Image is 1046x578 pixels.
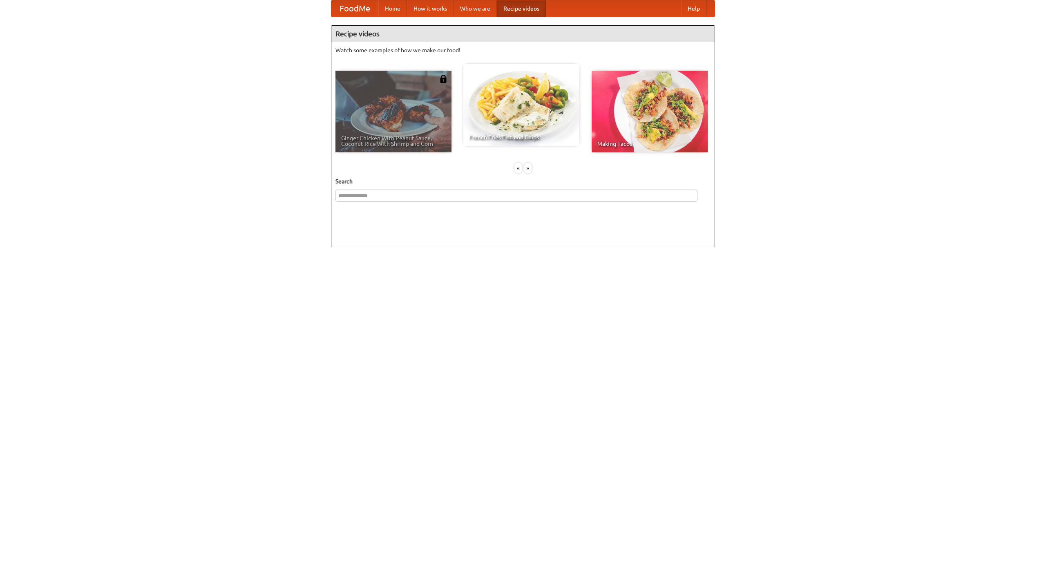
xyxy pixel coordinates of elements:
div: « [514,163,522,173]
a: Recipe videos [497,0,546,17]
a: FoodMe [331,0,378,17]
a: French Fries Fish and Chips [463,64,579,146]
div: » [524,163,532,173]
h5: Search [335,177,711,185]
a: Help [681,0,706,17]
span: Making Tacos [597,141,702,147]
img: 483408.png [439,75,447,83]
h4: Recipe videos [331,26,715,42]
a: Who we are [454,0,497,17]
a: Making Tacos [592,71,708,152]
p: Watch some examples of how we make our food! [335,46,711,54]
a: How it works [407,0,454,17]
a: Home [378,0,407,17]
span: French Fries Fish and Chips [469,134,574,140]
